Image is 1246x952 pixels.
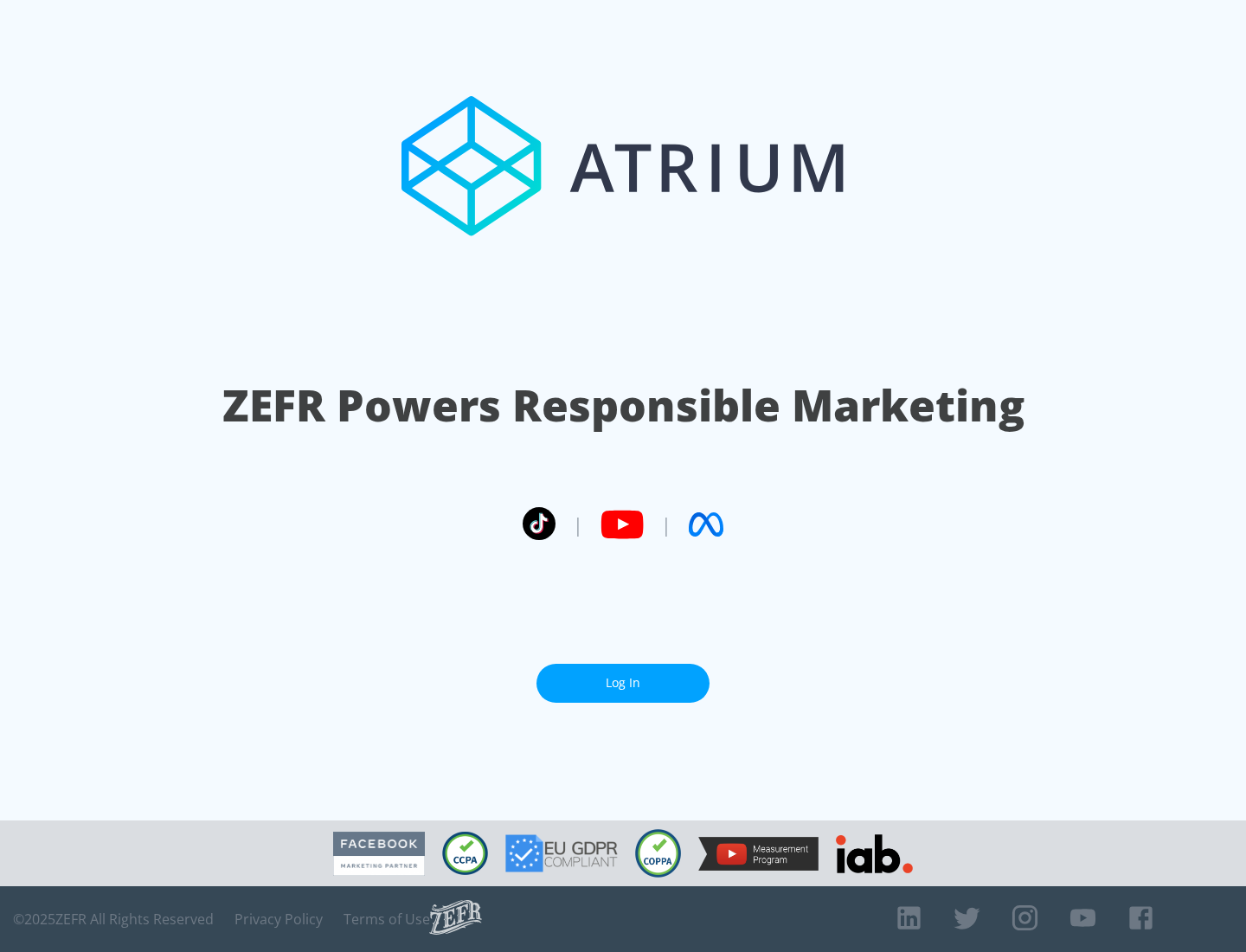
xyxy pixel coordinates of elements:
img: GDPR Compliant [505,834,618,872]
span: © 2025 ZEFR All Rights Reserved [13,910,214,928]
img: IAB [836,834,913,873]
a: Log In [536,664,710,703]
img: COPPA Compliant [635,829,681,878]
a: Terms of Use [344,910,430,928]
img: YouTube Measurement Program [698,837,819,871]
h1: ZEFR Powers Responsible Marketing [222,376,1024,435]
span: | [661,511,671,537]
img: CCPA Compliant [442,832,488,875]
img: Facebook Marketing Partner [333,832,425,876]
span: | [573,511,583,537]
a: Privacy Policy [234,910,323,928]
